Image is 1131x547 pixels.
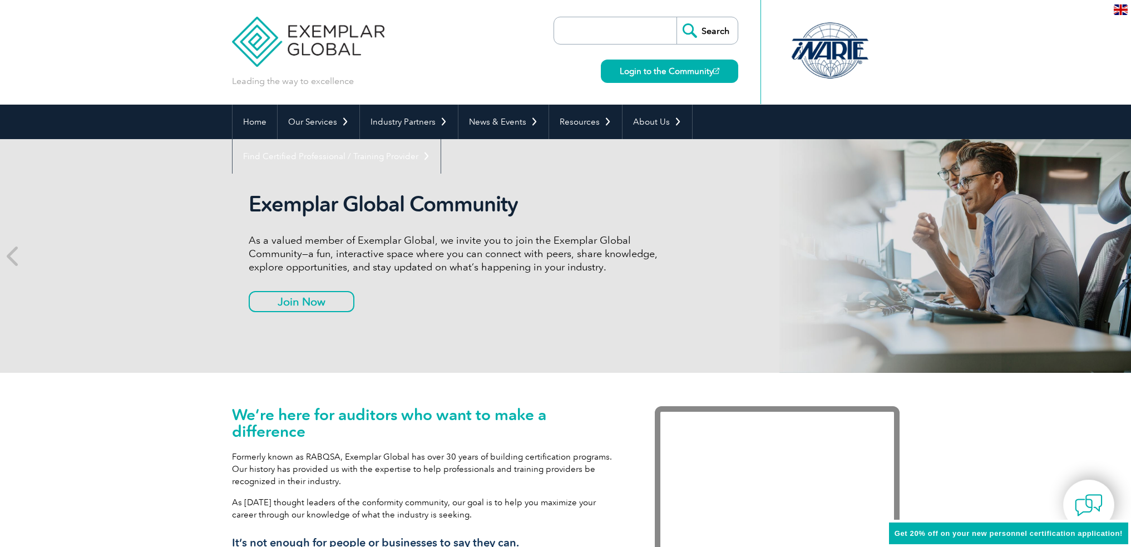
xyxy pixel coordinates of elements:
[233,105,277,139] a: Home
[232,496,621,521] p: As [DATE] thought leaders of the conformity community, our goal is to help you maximize your care...
[249,191,666,217] h2: Exemplar Global Community
[233,139,441,174] a: Find Certified Professional / Training Provider
[895,529,1123,538] span: Get 20% off on your new personnel certification application!
[232,406,621,440] h1: We’re here for auditors who want to make a difference
[601,60,738,83] a: Login to the Community
[360,105,458,139] a: Industry Partners
[278,105,359,139] a: Our Services
[623,105,692,139] a: About Us
[249,291,354,312] a: Join Now
[676,17,738,44] input: Search
[232,75,354,87] p: Leading the way to excellence
[549,105,622,139] a: Resources
[458,105,549,139] a: News & Events
[1075,491,1103,519] img: contact-chat.png
[232,451,621,487] p: Formerly known as RABQSA, Exemplar Global has over 30 years of building certification programs. O...
[249,234,666,274] p: As a valued member of Exemplar Global, we invite you to join the Exemplar Global Community—a fun,...
[713,68,719,74] img: open_square.png
[1114,4,1128,15] img: en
